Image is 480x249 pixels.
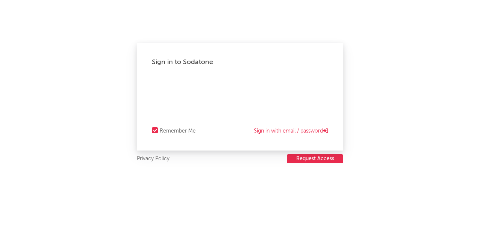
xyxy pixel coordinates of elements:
[287,154,343,164] a: Request Access
[152,58,328,67] div: Sign in to Sodatone
[254,127,328,136] a: Sign in with email / password
[287,154,343,163] button: Request Access
[137,154,169,164] a: Privacy Policy
[160,127,196,136] div: Remember Me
